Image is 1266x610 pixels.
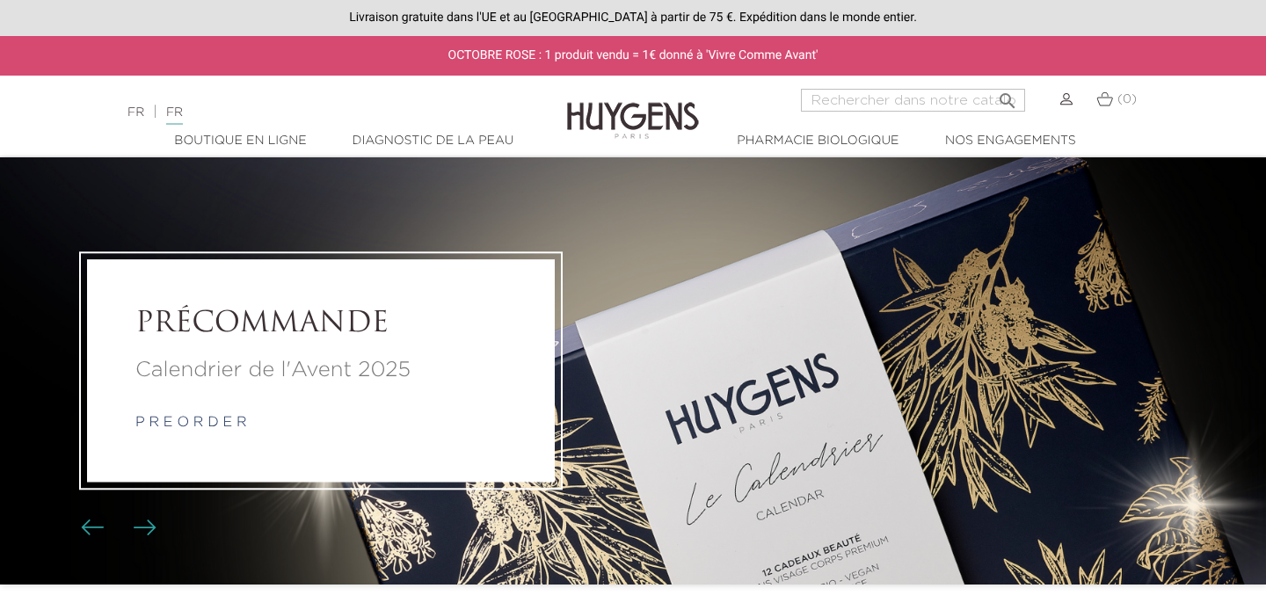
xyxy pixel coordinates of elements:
a: NOS ENGAGEMENTS [922,132,1098,150]
a: FR [127,106,144,119]
div: Boutons de carrousel [88,515,145,541]
img: Huygens [567,74,699,142]
button:  [992,84,1023,107]
a: PHARMACIE BIOLOGIQUE [728,132,907,150]
a: PRÉCOMMANDE [135,308,506,341]
a: DIAGNOSTIC DE LA PEAU [343,132,522,150]
a: P R E O R D E R [135,417,247,431]
span: (0) [1117,93,1137,105]
a: Calendrier de l'Avent 2025 [135,355,506,387]
a: FR [166,106,183,125]
i:  [997,85,1018,106]
a: BOUTIQUE EN LIGNE [152,132,328,150]
input: RECHERCHE [801,89,1025,112]
div: | [119,102,514,123]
